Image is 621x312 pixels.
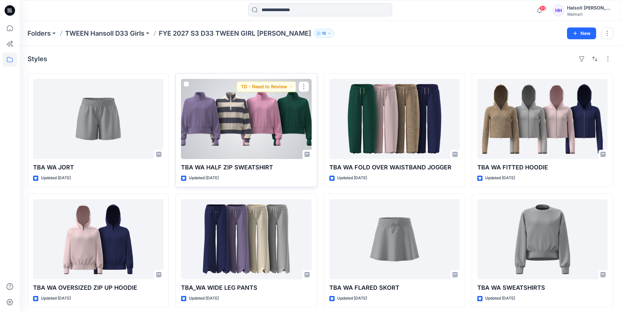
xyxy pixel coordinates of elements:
[159,29,311,38] p: FYE 2027 S3 D33 TWEEN GIRL [PERSON_NAME]
[181,79,311,159] a: TBA WA HALF ZIP SWEATSHIRT
[27,55,47,63] h4: Styles
[181,283,311,292] p: TBA_WA WIDE LEG PANTS
[329,79,460,159] a: TBA WA FOLD OVER WAISTBAND JOGGER
[33,79,163,159] a: TBA WA JORT
[181,199,311,279] a: TBA_WA WIDE LEG PANTS
[65,29,144,38] a: TWEEN Hansoll D33 Girls
[477,163,608,172] p: TBA WA FITTED HOODIE
[553,5,564,16] div: HH
[329,199,460,279] a: TBA WA FLARED SKORT
[337,295,367,302] p: Updated [DATE]
[41,175,71,182] p: Updated [DATE]
[314,29,334,38] button: 18
[477,79,608,159] a: TBA WA FITTED HOODIE
[329,283,460,292] p: TBA WA FLARED SKORT
[33,283,163,292] p: TBA WA OVERSIZED ZIP UP HOODIE
[567,12,613,17] div: Walmart
[189,175,219,182] p: Updated [DATE]
[181,163,311,172] p: TBA WA HALF ZIP SWEATSHIRT
[33,163,163,172] p: TBA WA JORT
[567,27,596,39] button: New
[337,175,367,182] p: Updated [DATE]
[567,4,613,12] div: Halsoll [PERSON_NAME] Girls Design Team
[329,163,460,172] p: TBA WA FOLD OVER WAISTBAND JOGGER
[485,295,515,302] p: Updated [DATE]
[477,199,608,279] a: TBA WA SWEATSHIRTS
[539,6,546,11] span: 69
[322,30,326,37] p: 18
[27,29,51,38] a: Folders
[189,295,219,302] p: Updated [DATE]
[33,199,163,279] a: TBA WA OVERSIZED ZIP UP HOODIE
[485,175,515,182] p: Updated [DATE]
[41,295,71,302] p: Updated [DATE]
[477,283,608,292] p: TBA WA SWEATSHIRTS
